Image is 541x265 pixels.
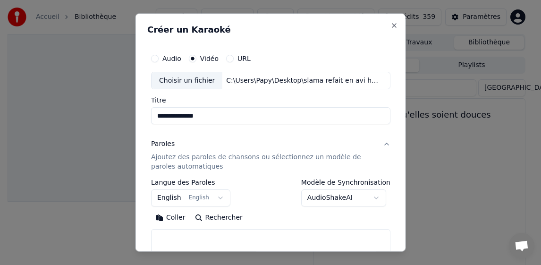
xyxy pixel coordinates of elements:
[147,25,394,34] h2: Créer un Karaoké
[151,179,230,186] label: Langue des Paroles
[151,210,190,225] button: Coller
[151,153,375,171] p: Ajoutez des paroles de chansons ou sélectionnez un modèle de paroles automatiques
[151,97,390,103] label: Titre
[301,179,390,186] label: Modèle de Synchronisation
[237,55,251,61] label: URL
[152,72,222,89] div: Choisir un fichier
[151,132,390,179] button: ParolesAjoutez des paroles de chansons ou sélectionnez un modèle de paroles automatiques
[222,76,383,85] div: C:\Users\Papy\Desktop\slama refait en avi hd\video ok\Le chanteur [PERSON_NAME].avi
[200,55,218,61] label: Vidéo
[190,210,247,225] button: Rechercher
[162,55,181,61] label: Audio
[151,139,175,149] div: Paroles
